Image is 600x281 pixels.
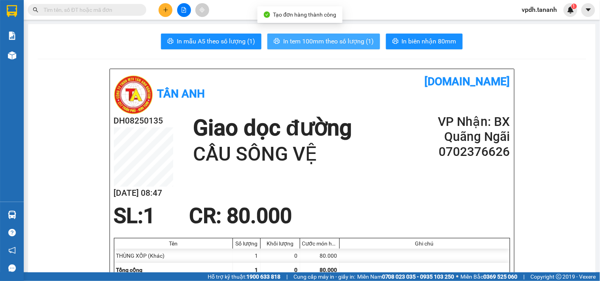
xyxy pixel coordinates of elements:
div: 1 [233,249,261,263]
strong: 1900 633 818 [246,274,280,280]
img: warehouse-icon [8,211,16,219]
div: Tên [116,240,231,247]
h1: CẦU SÔNG VỆ [193,142,352,167]
sup: 1 [572,4,577,9]
div: Khối lượng [263,240,298,247]
span: CR : 80.000 [189,204,292,228]
img: icon-new-feature [567,6,574,13]
h2: [DATE] 08:47 [114,187,173,200]
h2: VP Nhận: BX Quãng Ngãi [415,114,510,144]
span: 1 [144,204,155,228]
span: printer [392,38,399,45]
img: warehouse-icon [8,51,16,60]
div: 80.000 [300,249,340,263]
span: caret-down [585,6,592,13]
span: aim [199,7,205,13]
h1: Giao dọc đường [193,114,352,142]
b: Tân Anh [157,87,205,100]
span: copyright [556,274,562,279]
input: Tìm tên, số ĐT hoặc mã đơn [44,6,137,14]
button: aim [195,3,209,17]
button: caret-down [581,3,595,17]
span: Miền Nam [357,272,454,281]
strong: 0708 023 035 - 0935 103 250 [382,274,454,280]
span: file-add [181,7,187,13]
b: [DOMAIN_NAME] [425,75,510,88]
img: logo-vxr [7,5,17,17]
span: printer [274,38,280,45]
span: plus [163,7,168,13]
span: 1 [255,267,258,273]
button: printerIn biên nhận 80mm [386,34,463,49]
span: ⚪️ [456,275,459,278]
button: plus [159,3,172,17]
div: Ghi chú [342,240,508,247]
span: | [524,272,525,281]
span: In mẫu A5 theo số lượng (1) [177,36,255,46]
img: solution-icon [8,32,16,40]
span: 80.000 [320,267,337,273]
span: check-circle [264,11,270,18]
button: printerIn tem 100mm theo số lượng (1) [267,34,380,49]
span: Tổng cộng [116,267,143,273]
span: Tạo đơn hàng thành công [273,11,337,18]
span: In biên nhận 80mm [402,36,456,46]
h2: 0702376626 [415,144,510,159]
h2: DH08250135 [114,114,173,127]
div: 0 [261,249,300,263]
button: file-add [177,3,191,17]
span: vpdh.tananh [516,5,564,15]
div: Số lượng [235,240,258,247]
strong: 0369 525 060 [484,274,518,280]
span: In tem 100mm theo số lượng (1) [283,36,374,46]
span: SL: [114,204,144,228]
span: Hỗ trợ kỹ thuật: [208,272,280,281]
button: printerIn mẫu A5 theo số lượng (1) [161,34,261,49]
span: Miền Bắc [461,272,518,281]
span: Cung cấp máy in - giấy in: [293,272,355,281]
span: message [8,264,16,272]
img: logo.jpg [114,75,153,114]
span: | [286,272,288,281]
span: printer [167,38,174,45]
span: search [33,7,38,13]
span: 0 [295,267,298,273]
div: THÙNG XỐP (Khác) [114,249,233,263]
div: Cước món hàng [302,240,337,247]
span: question-circle [8,229,16,236]
span: 1 [573,4,575,9]
span: notification [8,247,16,254]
